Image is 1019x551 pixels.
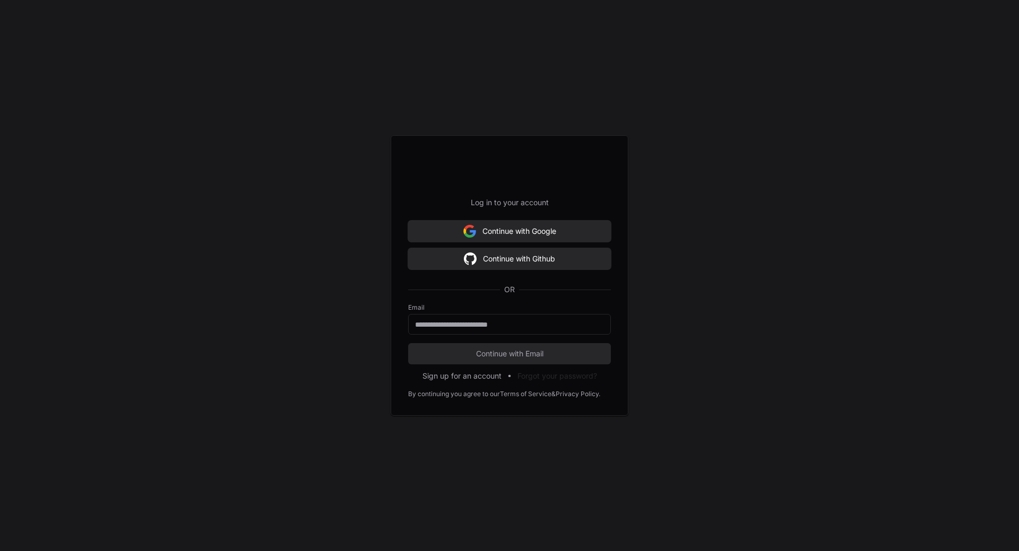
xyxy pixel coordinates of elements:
[422,371,502,381] button: Sign up for an account
[551,390,556,398] div: &
[464,248,477,269] img: Sign in with google
[463,221,476,242] img: Sign in with google
[408,221,611,242] button: Continue with Google
[517,371,597,381] button: Forgot your password?
[408,248,611,269] button: Continue with Github
[500,284,519,295] span: OR
[500,390,551,398] a: Terms of Service
[408,343,611,364] button: Continue with Email
[408,303,611,312] label: Email
[408,348,611,359] span: Continue with Email
[408,390,500,398] div: By continuing you agree to our
[408,197,611,208] p: Log in to your account
[556,390,600,398] a: Privacy Policy.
